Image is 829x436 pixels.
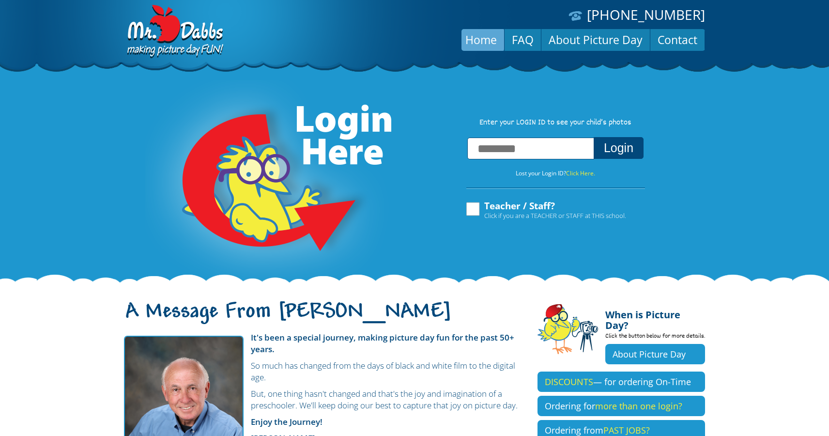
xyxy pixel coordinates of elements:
[251,416,322,427] strong: Enjoy the Journey!
[251,332,514,355] strong: It's been a special journey, making picture day fun for the past 50+ years.
[124,388,523,411] p: But, one thing hasn't changed and that's the joy and imagination of a preschooler. We'll keep doi...
[650,28,705,51] a: Contact
[484,211,626,220] span: Click if you are a TEACHER or STAFF at THIS school.
[124,308,523,328] h1: A Message From [PERSON_NAME]
[587,5,705,24] a: [PHONE_NUMBER]
[595,400,682,412] span: more than one login?
[124,5,225,59] img: Dabbs Company
[603,424,650,436] span: PAST JOBS?
[605,304,705,331] h4: When is Picture Day?
[537,396,705,416] a: Ordering formore than one login?
[458,28,504,51] a: Home
[145,80,393,283] img: Login Here
[505,28,541,51] a: FAQ
[541,28,650,51] a: About Picture Day
[465,201,626,219] label: Teacher / Staff?
[456,168,655,179] p: Lost your Login ID?
[456,118,655,128] p: Enter your LOGIN ID to see your child’s photos
[545,376,593,388] span: DISCOUNTS
[594,137,644,159] button: Login
[605,344,705,364] a: About Picture Day
[124,360,523,383] p: So much has changed from the days of black and white film to the digital age.
[566,169,595,177] a: Click Here.
[605,331,705,344] p: Click the button below for more details.
[537,372,705,392] a: DISCOUNTS— for ordering On-Time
